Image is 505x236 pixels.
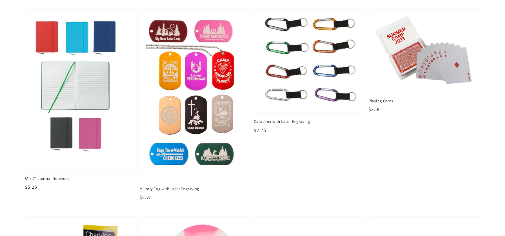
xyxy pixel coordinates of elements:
[369,106,381,113] span: $3.00
[32,15,130,164] img: 5" x 7" Journal Notebook
[375,15,474,87] img: Playing Cards
[254,119,366,124] span: Carabiner with Laser Engraving
[140,8,251,201] a: Military Tag with Laser Engraving Military Tag with Laser Engraving $2.75
[140,194,152,201] span: $2.75
[369,98,480,104] span: Playing Cards
[140,186,251,192] span: Military Tag with Laser Engraving
[25,176,137,181] span: 5" x 7" Journal Notebook
[25,184,38,190] span: $5.25
[261,15,359,107] img: Carabiner with Laser Engraving
[254,127,267,133] span: $2.75
[25,8,137,191] a: 5" x 7" Journal Notebook 5" x 7" Journal Notebook $5.25
[146,15,245,175] img: Military Tag with Laser Engraving
[369,8,480,113] a: Playing Cards Playing Cards $3.00
[254,8,366,134] a: Carabiner with Laser Engraving Carabiner with Laser Engraving $2.75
